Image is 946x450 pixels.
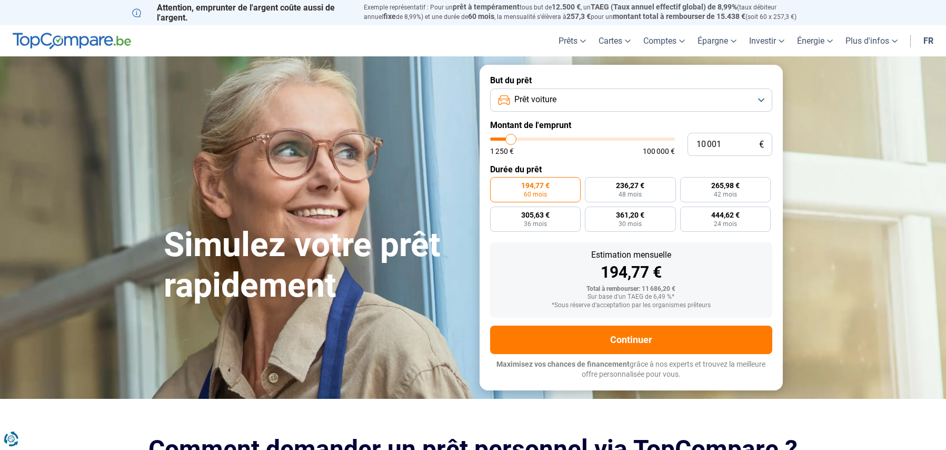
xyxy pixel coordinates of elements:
button: Continuer [490,326,772,354]
div: Estimation mensuelle [499,251,764,259]
span: Maximisez vos chances de financement [496,360,630,368]
a: Plus d'infos [839,25,904,56]
p: grâce à nos experts et trouvez la meilleure offre personnalisée pour vous. [490,359,772,380]
a: Épargne [691,25,743,56]
span: fixe [383,12,396,21]
span: 12.500 € [552,3,581,11]
a: Énergie [791,25,839,56]
span: 1 250 € [490,148,514,155]
img: TopCompare [13,33,131,50]
span: prêt à tempérament [453,3,520,11]
span: 305,63 € [521,211,550,219]
h1: Simulez votre prêt rapidement [164,225,467,306]
span: TAEG (Taux annuel effectif global) de 8,99% [591,3,737,11]
span: 236,27 € [616,182,644,189]
span: Prêt voiture [514,94,556,105]
span: 257,3 € [566,12,591,21]
span: 444,62 € [711,211,740,219]
label: Montant de l'emprunt [490,120,772,130]
div: 194,77 € [499,265,764,280]
span: 60 mois [468,12,494,21]
span: € [759,140,764,149]
div: Total à rembourser: 11 686,20 € [499,286,764,293]
div: *Sous réserve d'acceptation par les organismes prêteurs [499,302,764,309]
span: 265,98 € [711,182,740,189]
span: 42 mois [714,191,737,198]
label: But du prêt [490,75,772,85]
span: 36 mois [524,221,547,227]
a: Prêts [552,25,592,56]
a: fr [917,25,940,56]
span: 361,20 € [616,211,644,219]
p: Exemple représentatif : Pour un tous but de , un (taux débiteur annuel de 8,99%) et une durée de ... [364,3,814,22]
a: Comptes [637,25,691,56]
span: 100 000 € [643,148,675,155]
span: 24 mois [714,221,737,227]
span: 30 mois [619,221,642,227]
button: Prêt voiture [490,89,772,112]
a: Cartes [592,25,637,56]
a: Investir [743,25,791,56]
div: Sur base d'un TAEG de 6,49 %* [499,294,764,301]
span: 60 mois [524,191,547,198]
span: 194,77 € [521,182,550,189]
span: montant total à rembourser de 15.438 € [613,12,745,21]
span: 48 mois [619,191,642,198]
p: Attention, emprunter de l'argent coûte aussi de l'argent. [132,3,351,23]
label: Durée du prêt [490,164,772,174]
